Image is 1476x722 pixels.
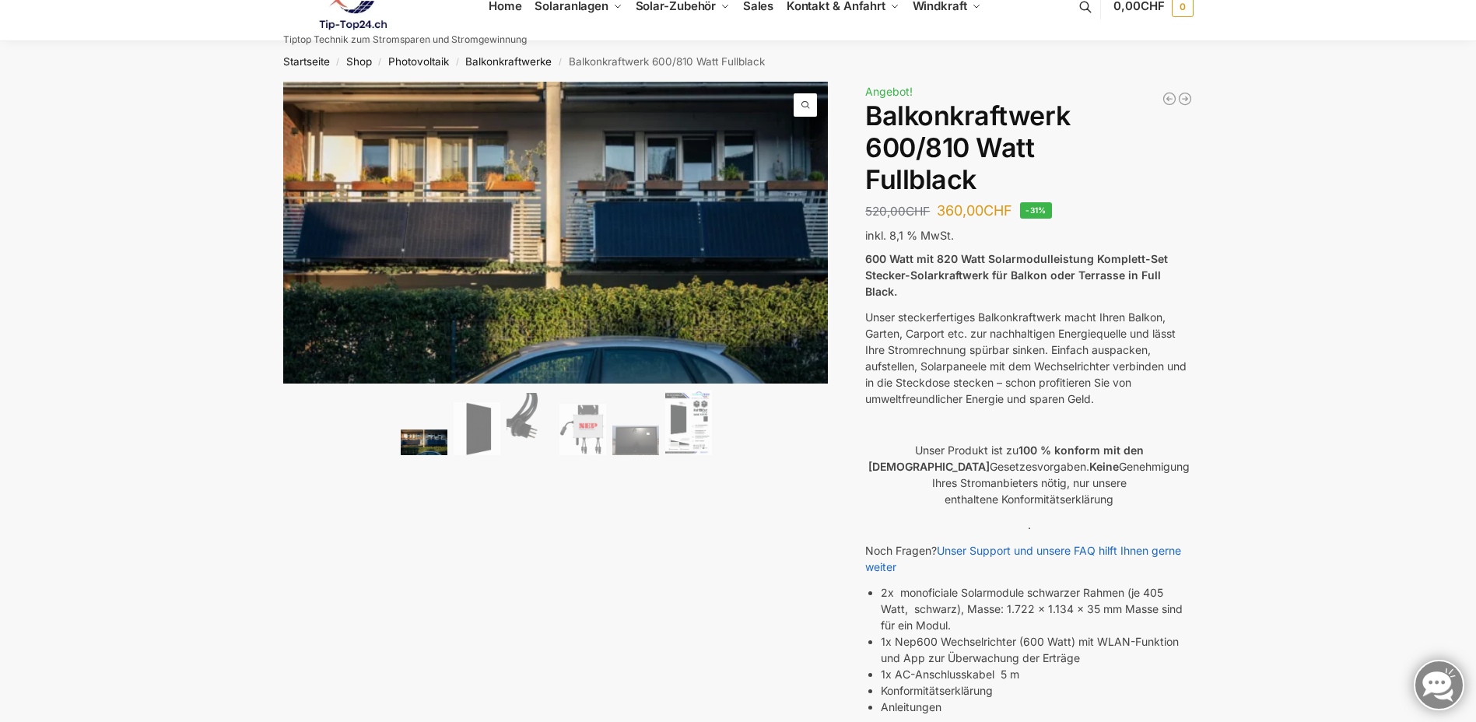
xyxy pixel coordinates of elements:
[865,85,913,98] span: Angebot!
[283,35,527,44] p: Tiptop Technik zum Stromsparen und Stromgewinnung
[828,82,1374,706] img: Balkonkraftwerk 600/810 Watt Fullblack 3
[881,633,1193,666] li: 1x Nep600 Wechselrichter (600 Watt) mit WLAN-Funktion und App zur Überwachung der Erträge
[865,309,1193,407] p: Unser steckerfertiges Balkonkraftwerk macht Ihren Balkon, Garten, Carport etc. zur nachhaltigen E...
[868,443,1144,473] strong: 100 % konform mit den [DEMOGRAPHIC_DATA]
[865,517,1193,533] p: .
[454,402,500,456] img: TommaTech Vorderseite
[865,542,1193,575] p: Noch Fragen?
[449,56,465,68] span: /
[346,55,372,68] a: Shop
[906,204,930,219] span: CHF
[552,56,568,68] span: /
[559,404,606,455] img: NEP 800 Drosselbar auf 600 Watt
[1020,202,1052,219] span: -31%
[865,544,1181,573] a: Unser Support und unsere FAQ hilft Ihnen gerne weiter
[865,100,1193,195] h1: Balkonkraftwerk 600/810 Watt Fullblack
[612,426,659,455] img: Balkonkraftwerk 600/810 Watt Fullblack – Bild 5
[881,682,1193,699] li: Konformitätserklärung
[388,55,449,68] a: Photovoltaik
[881,666,1193,682] li: 1x AC-Anschlusskabel 5 m
[465,55,552,68] a: Balkonkraftwerke
[401,429,447,455] img: 2 Balkonkraftwerke
[1162,91,1177,107] a: Balkonkraftwerk 445/600 Watt Bificial
[665,390,712,456] img: Balkonkraftwerk 600/810 Watt Fullblack – Bild 6
[881,699,1193,715] li: Anleitungen
[330,56,346,68] span: /
[983,202,1012,219] span: CHF
[865,252,1168,298] strong: 600 Watt mit 820 Watt Solarmodulleistung Komplett-Set Stecker-Solarkraftwerk für Balkon oder Terr...
[1177,91,1193,107] a: Balkonkraftwerk 405/600 Watt erweiterbar
[865,229,954,242] span: inkl. 8,1 % MwSt.
[865,442,1193,507] p: Unser Produkt ist zu Gesetzesvorgaben. Genehmigung Ihres Stromanbieters nötig, nur unsere enthalt...
[507,393,553,455] img: Anschlusskabel-3meter_schweizer-stecker
[937,202,1012,219] bdi: 360,00
[1089,460,1119,473] strong: Keine
[255,41,1221,82] nav: Breadcrumb
[283,55,330,68] a: Startseite
[881,584,1193,633] li: 2x monoficiale Solarmodule schwarzer Rahmen (je 405 Watt, schwarz), Masse: 1.722 x 1.134 x 35 mm ...
[865,204,930,219] bdi: 520,00
[372,56,388,68] span: /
